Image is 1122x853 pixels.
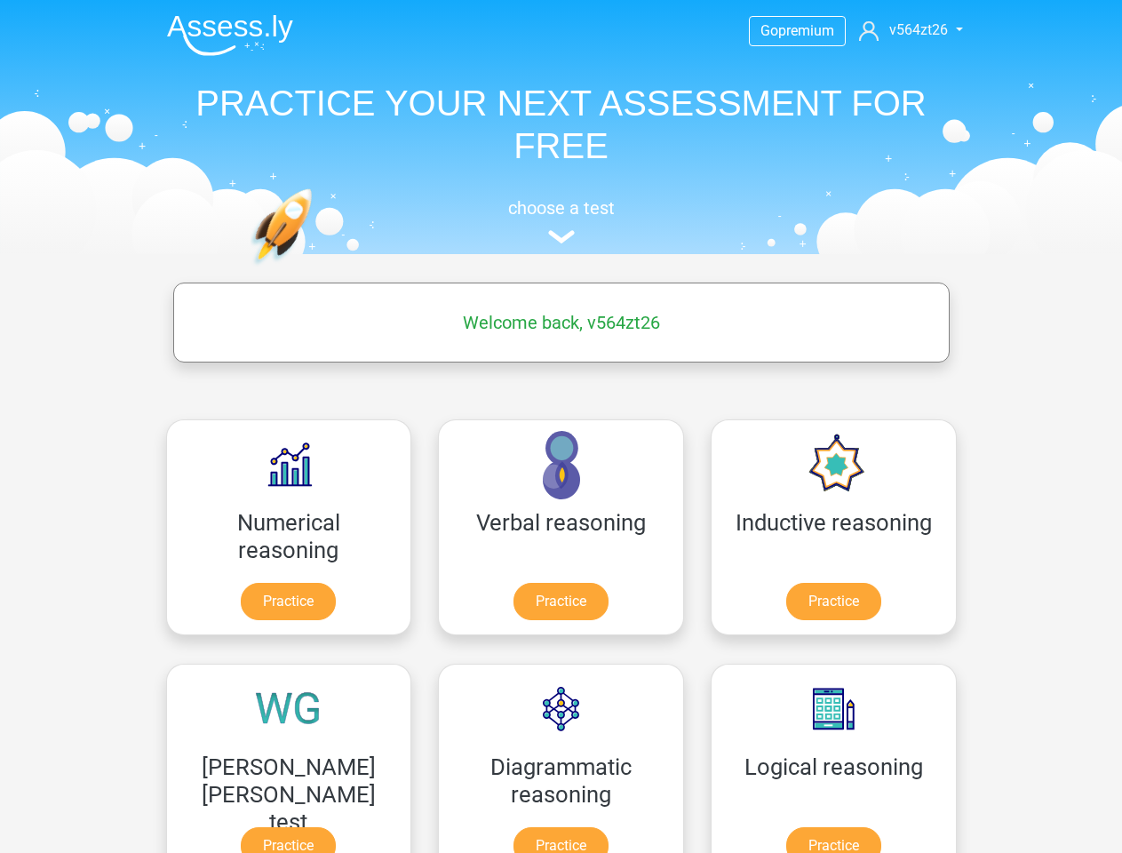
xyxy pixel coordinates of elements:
img: assessment [548,230,575,243]
a: Practice [241,583,336,620]
img: Assessly [167,14,293,56]
a: v564zt26 [852,20,969,41]
a: Practice [786,583,881,620]
h1: PRACTICE YOUR NEXT ASSESSMENT FOR FREE [153,82,970,167]
a: Gopremium [750,19,845,43]
img: practice [251,188,381,349]
h5: Welcome back, v564zt26 [182,312,941,333]
span: premium [778,22,834,39]
span: v564zt26 [889,21,948,38]
a: Practice [513,583,609,620]
span: Go [760,22,778,39]
a: choose a test [153,197,970,244]
h5: choose a test [153,197,970,219]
